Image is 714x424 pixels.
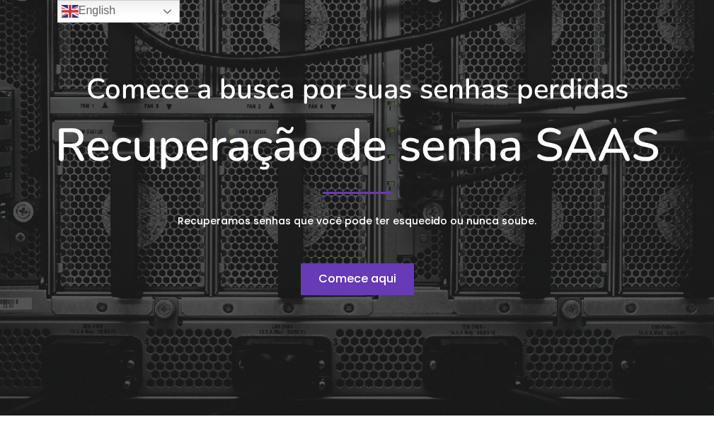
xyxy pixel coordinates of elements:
a: Comece aqui [301,263,414,296]
font: Recuperação de senha SAAS [55,114,660,177]
font: Comece a busca por suas senhas perdidas [86,70,628,108]
img: en [62,3,79,20]
font: Comece aqui [318,270,396,287]
font: Recuperamos senhas que você pode ter esquecido ou nunca soube. [178,214,536,228]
